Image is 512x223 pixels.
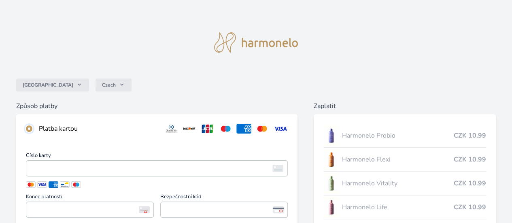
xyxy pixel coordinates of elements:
span: Konec platnosti [26,194,154,202]
span: Harmonelo Flexi [342,155,454,164]
img: card [272,165,283,172]
img: Konec platnosti [139,206,150,213]
button: Czech [96,79,132,91]
img: maestro.svg [218,124,233,134]
img: visa.svg [273,124,288,134]
img: CLEAN_PROBIO_se_stinem_x-lo.jpg [323,125,339,146]
img: discover.svg [182,124,197,134]
span: CZK 10.99 [454,155,486,164]
img: CLEAN_FLEXI_se_stinem_x-hi_(1)-lo.jpg [323,149,339,170]
span: Harmonelo Probio [342,131,454,140]
img: jcb.svg [200,124,215,134]
h6: Způsob platby [16,101,297,111]
img: amex.svg [236,124,251,134]
img: CLEAN_LIFE_se_stinem_x-lo.jpg [323,197,339,217]
h6: Zaplatit [314,101,496,111]
span: Harmonelo Life [342,202,454,212]
iframe: Iframe pro číslo karty [30,163,284,174]
iframe: Iframe pro bezpečnostní kód [164,204,285,215]
iframe: Iframe pro datum vypršení platnosti [30,204,150,215]
img: CLEAN_VITALITY_se_stinem_x-lo.jpg [323,173,339,193]
span: Harmonelo Vitality [342,178,454,188]
span: CZK 10.99 [454,131,486,140]
div: Platba kartou [39,124,157,134]
button: [GEOGRAPHIC_DATA] [16,79,89,91]
span: [GEOGRAPHIC_DATA] [23,82,73,88]
span: Bezpečnostní kód [160,194,288,202]
span: CZK 10.99 [454,178,486,188]
img: diners.svg [164,124,179,134]
span: Czech [102,82,116,88]
img: logo.svg [214,32,298,53]
img: mc.svg [255,124,270,134]
span: CZK 10.99 [454,202,486,212]
span: Číslo karty [26,153,288,160]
